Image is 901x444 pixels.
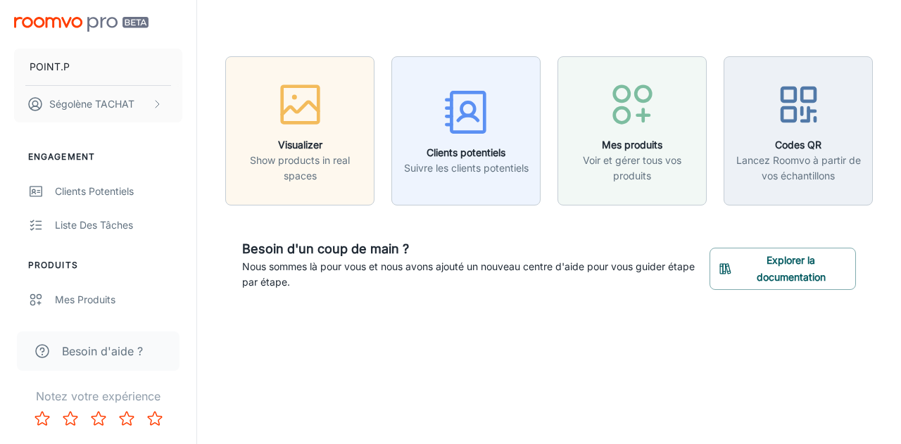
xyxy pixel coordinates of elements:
h6: Visualizer [234,137,365,153]
span: Besoin d'aide ? [62,343,143,360]
p: Ségolène TACHAT [49,96,134,112]
h6: Mes produits [567,137,698,153]
a: Explorer la documentation [710,260,856,274]
button: Explorer la documentation [710,248,856,290]
div: Liste des tâches [55,217,182,233]
div: Clients potentiels [55,184,182,199]
p: POINT.P [30,59,70,75]
button: Codes QRLancez Roomvo à partir de vos échantillons [724,56,873,205]
button: VisualizerShow products in real spaces [225,56,374,205]
button: Mes produitsVoir et gérer tous vos produits [557,56,707,205]
img: Roomvo PRO Beta [14,17,149,32]
p: Nous sommes là pour vous et nous avons ajouté un nouveau centre d'aide pour vous guider étape par... [242,259,704,290]
div: Mes produits [55,292,182,307]
p: Voir et gérer tous vos produits [567,153,698,184]
a: Codes QRLancez Roomvo à partir de vos échantillons [724,122,873,137]
button: POINT.P [14,49,182,85]
button: Ségolène TACHAT [14,86,182,122]
p: Lancez Roomvo à partir de vos échantillons [733,153,864,184]
h6: Clients potentiels [404,145,529,160]
a: Clients potentielsSuivre les clients potentiels [391,122,541,137]
h6: Besoin d'un coup de main ? [242,239,704,259]
button: Clients potentielsSuivre les clients potentiels [391,56,541,205]
p: Show products in real spaces [234,153,365,184]
h6: Codes QR [733,137,864,153]
p: Suivre les clients potentiels [404,160,529,176]
a: Mes produitsVoir et gérer tous vos produits [557,122,707,137]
